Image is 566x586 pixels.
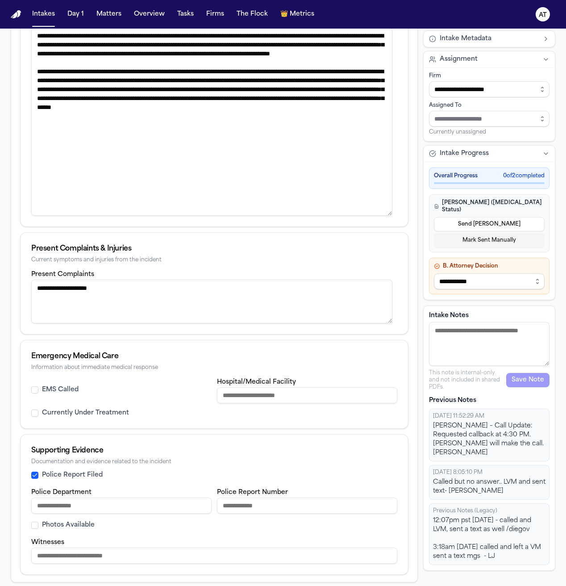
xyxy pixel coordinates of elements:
[429,72,549,80] div: Firm
[429,111,549,127] input: Assign to staff member
[31,539,64,546] label: Witnesses
[93,6,125,22] button: Matters
[203,6,228,22] button: Firms
[217,498,397,514] input: Police report number
[503,172,545,180] span: 0 of 2 completed
[130,6,168,22] button: Overview
[429,102,549,109] div: Assigned To
[424,31,555,47] button: Intake Metadata
[217,379,296,385] label: Hospital/Medical Facility
[31,489,92,496] label: Police Department
[429,369,506,391] p: This note is internal-only and not included in shared PDFs.
[434,172,478,180] span: Overall Progress
[434,233,545,247] button: Mark Sent Manually
[277,6,318,22] button: crownMetrics
[174,6,197,22] button: Tasks
[440,55,478,64] span: Assignment
[217,387,397,403] input: Hospital or medical facility
[31,280,392,323] textarea: Present complaints
[31,364,397,371] div: Information about immediate medical response
[31,27,392,216] textarea: Incident description
[434,217,545,231] button: Send [PERSON_NAME]
[42,409,129,418] label: Currently Under Treatment
[440,149,489,158] span: Intake Progress
[434,199,545,213] h4: [PERSON_NAME] ([MEDICAL_DATA] Status)
[424,146,555,162] button: Intake Progress
[31,351,397,362] div: Emergency Medical Care
[433,422,545,457] div: [PERSON_NAME] – Call Update: Requested callback at 4:30 PM. [PERSON_NAME] will make the call. [PE...
[433,478,545,496] div: Called but no answer.. LVM and sent text- [PERSON_NAME]
[64,6,87,22] button: Day 1
[31,243,397,254] div: Present Complaints & Injuries
[11,10,21,19] a: Home
[429,311,549,320] label: Intake Notes
[429,322,549,366] textarea: Intake notes
[31,445,397,456] div: Supporting Evidence
[31,548,397,564] input: Witnesses
[11,10,21,19] img: Finch Logo
[433,516,545,561] div: 12:07pm pst [DATE] - called and LVM, sent a text as well /diegov 3:18am [DATE] called and left a ...
[31,271,94,278] label: Present Complaints
[434,263,545,270] h4: B. Attorney Decision
[429,129,486,136] span: Currently unassigned
[31,257,397,264] div: Current symptoms and injuries from the incident
[429,396,549,405] p: Previous Notes
[29,6,58,22] button: Intakes
[433,507,545,515] div: Previous Notes (Legacy)
[31,459,397,465] div: Documentation and evidence related to the incident
[424,51,555,67] button: Assignment
[433,413,545,420] div: [DATE] 11:52:29 AM
[42,471,103,480] label: Police Report Filed
[440,34,491,43] span: Intake Metadata
[42,385,79,394] label: EMS Called
[429,81,549,97] input: Select firm
[233,6,271,22] button: The Flock
[31,498,212,514] input: Police department
[42,521,95,530] label: Photos Available
[217,489,288,496] label: Police Report Number
[433,469,545,476] div: [DATE] 8:05:10 PM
